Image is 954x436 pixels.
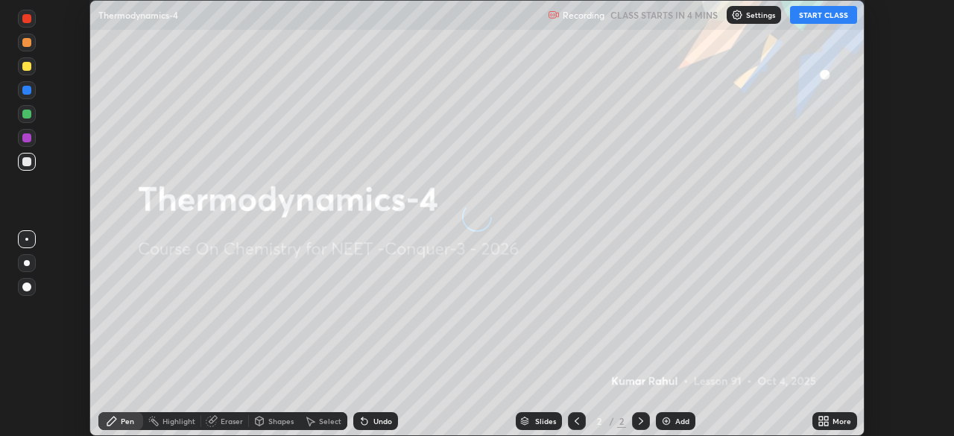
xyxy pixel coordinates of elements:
div: Undo [373,417,392,425]
div: Slides [535,417,556,425]
div: 2 [592,417,607,426]
img: recording.375f2c34.svg [548,9,560,21]
div: / [610,417,614,426]
div: Eraser [221,417,243,425]
div: Select [319,417,341,425]
div: Shapes [268,417,294,425]
p: Thermodynamics-4 [98,9,178,21]
div: More [833,417,851,425]
img: add-slide-button [660,415,672,427]
div: Add [675,417,689,425]
div: Pen [121,417,134,425]
p: Recording [563,10,604,21]
div: 2 [617,414,626,428]
div: Highlight [162,417,195,425]
button: START CLASS [790,6,857,24]
h5: CLASS STARTS IN 4 MINS [610,8,718,22]
img: class-settings-icons [731,9,743,21]
p: Settings [746,11,775,19]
